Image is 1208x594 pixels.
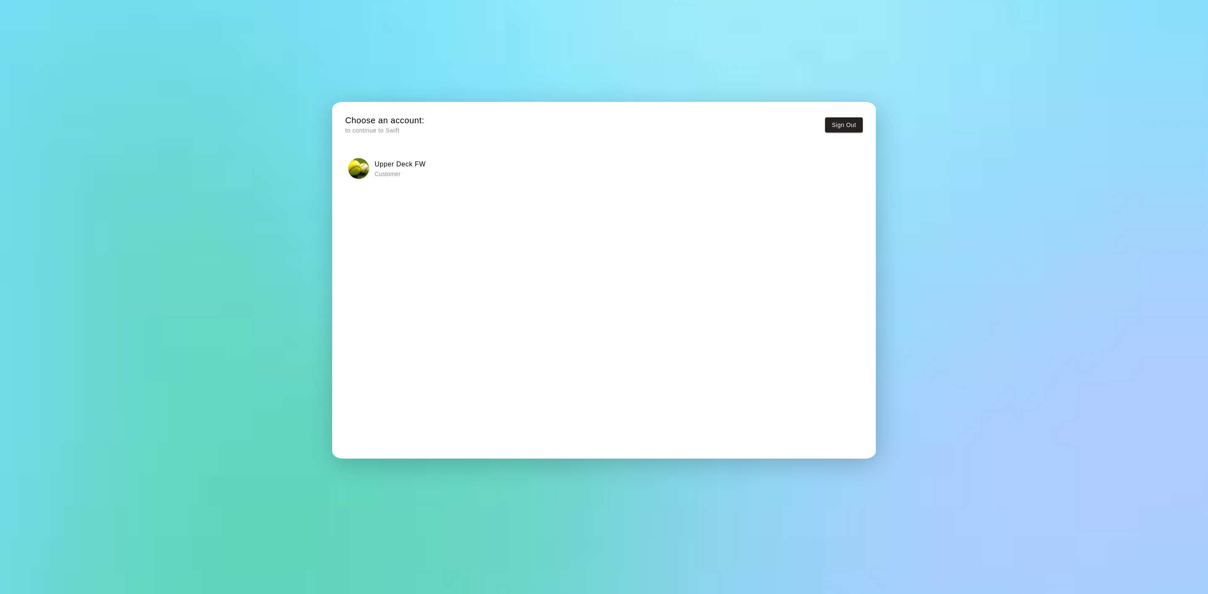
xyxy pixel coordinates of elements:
[825,117,863,133] button: Sign Out
[345,115,424,126] h5: Choose an account:
[375,170,426,178] p: Customer
[375,159,426,170] h6: Upper Deck FW
[348,158,369,179] img: Upper Deck FW
[345,155,863,182] button: Upper Deck FWUpper Deck FW Customer
[345,126,424,135] p: to continue to Swift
